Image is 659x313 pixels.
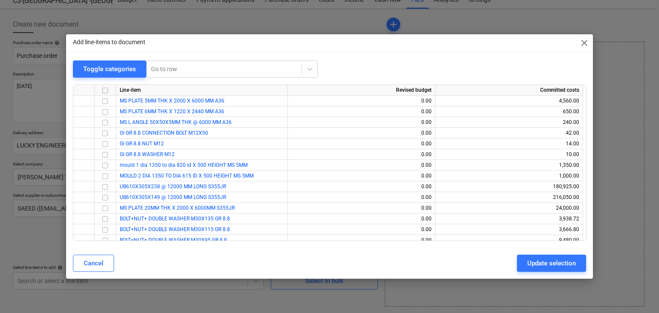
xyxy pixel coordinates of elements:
div: 0.00 [291,224,432,235]
a: BOLT+NUT+ DOUBLE WASHER M30X95 GR 8.8 [120,237,227,243]
div: 1,000.00 [439,171,579,181]
div: 3,938.72 [439,214,579,224]
span: close [579,38,589,48]
div: 0.00 [291,96,432,106]
div: 216,050.00 [439,192,579,203]
a: GI GR 8.8 WASHER M12 [120,151,175,157]
div: 3,666.80 [439,224,579,235]
a: MS PLATE 5MM THK X 2000 X 6000 MM A36 [120,98,224,104]
div: Revised budget [288,85,435,96]
div: 14.00 [439,138,579,149]
a: BOLT+NUT+ DOUBLE WASHER M30X135 GR 8.8 [120,216,230,222]
div: 0.00 [291,128,432,138]
a: MS L ANGLE 50X50X5MM THK @ 6000 MM A36 [120,119,232,125]
div: 0.00 [291,138,432,149]
div: 0.00 [291,117,432,128]
p: Add line-items to document [73,38,145,47]
iframe: Chat Widget [616,272,659,313]
div: 0.00 [291,149,432,160]
div: Line-item [116,85,288,96]
div: 0.00 [291,171,432,181]
div: 180,925.00 [439,181,579,192]
a: UB610X305X149 @ 12000 MM LONG S355JR [120,194,226,200]
button: Update selection [517,255,586,272]
div: Cancel [84,258,103,269]
div: 0.00 [291,181,432,192]
div: 24,000.00 [439,203,579,214]
div: Committed costs [435,85,583,96]
div: Update selection [527,258,576,269]
a: GI GR 8.8 NUT M12 [120,141,164,147]
button: Cancel [73,255,114,272]
div: 9,480.00 [439,235,579,246]
div: 4,560.00 [439,96,579,106]
div: 240.00 [439,117,579,128]
div: 0.00 [291,106,432,117]
div: 0.00 [291,235,432,246]
div: 0.00 [291,203,432,214]
a: UB610X305X238 @ 12000 MM LONG S355JR [120,184,226,190]
a: MS PLATE 6MM THK X 1220 X 2440 MM A36 [120,108,224,114]
div: 0.00 [291,192,432,203]
a: mould 1 dia 1350 to dia 820 id X 500 HEIGHT MS 5MM [120,162,248,168]
div: 10.00 [439,149,579,160]
a: BOLT+NUT+ DOUBLE WASHER M30X115 GR 8.8 [120,226,230,232]
div: Toggle categories [83,63,136,75]
a: MOULD 2 DIA 1350 TO DIA 615 ID X 500 HEIGHT MS 5MM [120,173,254,179]
div: 1,350.00 [439,160,579,171]
button: Toggle categories [73,60,146,78]
div: 650.00 [439,106,579,117]
div: 0.00 [291,160,432,171]
div: 0.00 [291,214,432,224]
a: GI GR 8.8 CONNECTION BOLT M12X50 [120,130,208,136]
div: 42.00 [439,128,579,138]
a: MS PLATE 20MM THK X 2000 X 6000MM S355JR [120,205,235,211]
